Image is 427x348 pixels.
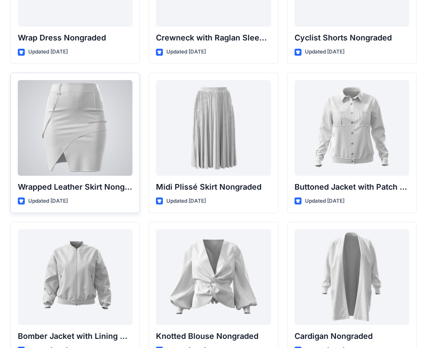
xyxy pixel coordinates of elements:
p: Buttoned Jacket with Patch Pockets Nongraded [295,181,409,193]
p: Midi Plissé Skirt Nongraded [156,181,271,193]
a: Buttoned Jacket with Patch Pockets Nongraded [295,80,409,176]
a: Midi Plissé Skirt Nongraded [156,80,271,176]
p: Updated [DATE] [305,197,344,206]
p: Updated [DATE] [166,47,206,57]
p: Updated [DATE] [28,197,68,206]
a: Bomber Jacket with Lining Nongraded [18,229,132,325]
p: Wrapped Leather Skirt Nongraded [18,181,132,193]
p: Updated [DATE] [305,47,344,57]
p: Cyclist Shorts Nongraded [295,32,409,44]
p: Knotted Blouse Nongraded [156,330,271,342]
p: Crewneck with Raglan Sleeve Nongraded [156,32,271,44]
p: Wrap Dress Nongraded [18,32,132,44]
a: Cardigan Nongraded [295,229,409,325]
a: Wrapped Leather Skirt Nongraded [18,80,132,176]
p: Bomber Jacket with Lining Nongraded [18,330,132,342]
p: Updated [DATE] [28,47,68,57]
p: Updated [DATE] [166,197,206,206]
a: Knotted Blouse Nongraded [156,229,271,325]
p: Cardigan Nongraded [295,330,409,342]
